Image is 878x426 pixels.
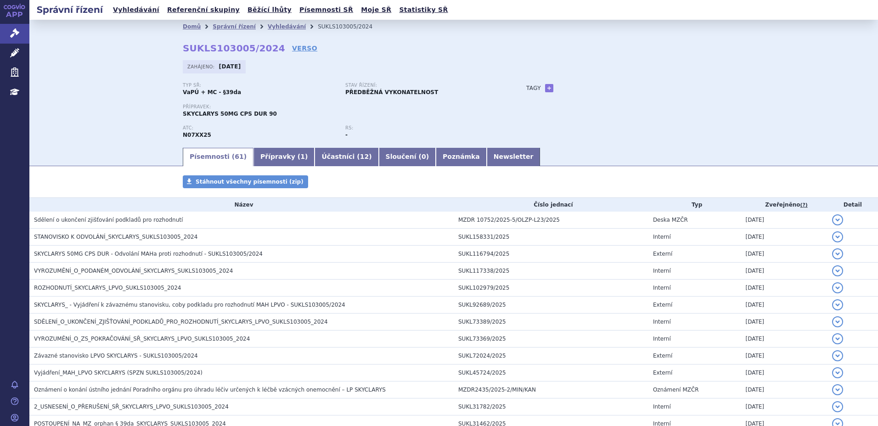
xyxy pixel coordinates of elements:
[832,265,843,276] button: detail
[827,198,878,212] th: Detail
[741,364,827,381] td: [DATE]
[526,83,541,94] h3: Tagy
[292,44,317,53] a: VERSO
[454,229,648,246] td: SUKL158331/2025
[454,212,648,229] td: MZDR 10752/2025-5/OLZP-L23/2025
[832,316,843,327] button: detail
[297,4,356,16] a: Písemnosti SŘ
[741,280,827,297] td: [DATE]
[832,401,843,412] button: detail
[268,23,306,30] a: Vyhledávání
[436,148,487,166] a: Poznámka
[29,198,454,212] th: Název
[741,297,827,314] td: [DATE]
[487,148,540,166] a: Newsletter
[183,125,336,131] p: ATC:
[653,353,672,359] span: Externí
[219,63,241,70] strong: [DATE]
[396,4,450,16] a: Statistiky SŘ
[196,179,304,185] span: Stáhnout všechny písemnosti (zip)
[245,4,294,16] a: Běžící lhůty
[832,299,843,310] button: detail
[454,314,648,331] td: SUKL73389/2025
[187,63,216,70] span: Zahájeno:
[832,333,843,344] button: detail
[34,268,233,274] span: VYROZUMĚNÍ_O_PODANÉM_ODVOLÁNÍ_SKYCLARYS_SUKLS103005_2024
[300,153,305,160] span: 1
[360,153,369,160] span: 12
[454,364,648,381] td: SUKL45724/2025
[741,381,827,398] td: [DATE]
[454,331,648,348] td: SUKL73369/2025
[454,263,648,280] td: SUKL117338/2025
[832,282,843,293] button: detail
[183,43,285,54] strong: SUKLS103005/2024
[454,280,648,297] td: SUKL102979/2025
[454,381,648,398] td: MZDR2435/2025-2/MIN/KAN
[183,104,508,110] p: Přípravek:
[832,248,843,259] button: detail
[832,367,843,378] button: detail
[183,23,201,30] a: Domů
[648,198,741,212] th: Typ
[653,285,671,291] span: Interní
[653,336,671,342] span: Interní
[345,89,438,95] strong: PŘEDBĚŽNÁ VYKONATELNOST
[454,348,648,364] td: SUKL72024/2025
[183,132,211,138] strong: OMAVELOXOLON
[345,132,348,138] strong: -
[741,331,827,348] td: [DATE]
[183,111,277,117] span: SKYCLARYS 50MG CPS DUR 90
[454,246,648,263] td: SUKL116794/2025
[235,153,243,160] span: 61
[741,229,827,246] td: [DATE]
[34,404,229,410] span: 2_USNESENÍ_O_PŘERUŠENÍ_SŘ_SKYCLARYS_LPVO_SUKLS103005_2024
[34,336,250,342] span: VYROZUMĚNÍ_O_ZS_POKRAČOVÁNÍ_SŘ_SKYCLARYS_LPVO_SUKLS103005_2024
[29,3,110,16] h2: Správní řízení
[318,20,384,34] li: SUKLS103005/2024
[183,175,308,188] a: Stáhnout všechny písemnosti (zip)
[454,297,648,314] td: SUKL92689/2025
[653,319,671,325] span: Interní
[741,348,827,364] td: [DATE]
[741,263,827,280] td: [DATE]
[213,23,256,30] a: Správní řízení
[34,285,181,291] span: ROZHODNUTÍ_SKYCLARYS_LPVO_SUKLS103005_2024
[34,353,198,359] span: Závazné stanovisko LPVO SKYCLARYS - SUKLS103005/2024
[422,153,426,160] span: 0
[832,231,843,242] button: detail
[832,350,843,361] button: detail
[653,217,688,223] span: Deska MZČR
[653,404,671,410] span: Interní
[653,268,671,274] span: Interní
[183,148,253,166] a: Písemnosti (61)
[110,4,162,16] a: Vyhledávání
[545,84,553,92] a: +
[164,4,242,16] a: Referenční skupiny
[358,4,394,16] a: Moje SŘ
[741,398,827,415] td: [DATE]
[653,370,672,376] span: Externí
[34,370,203,376] span: Vyjádření_MAH_LPVO SKYCLARYS (SPZN SUKLS103005/2024)
[34,251,263,257] span: SKYCLARYS 50MG CPS DUR - Odvolání MAHa proti rozhodnutí - SUKLS103005/2024
[653,302,672,308] span: Externí
[34,217,183,223] span: Sdělení o ukončení zjišťování podkladů pro rozhodnutí
[34,387,386,393] span: Oznámení o konání ústního jednání Poradního orgánu pro úhradu léčiv určených k léčbě vzácných one...
[741,246,827,263] td: [DATE]
[832,214,843,225] button: detail
[454,398,648,415] td: SUKL31782/2025
[379,148,436,166] a: Sloučení (0)
[34,234,197,240] span: STANOVISKO K ODVOLÁNÍ_SKYCLARYS_SUKLS103005_2024
[183,89,241,95] strong: VaPÚ + MC - §39da
[253,148,315,166] a: Přípravky (1)
[653,387,699,393] span: Oznámení MZČR
[741,314,827,331] td: [DATE]
[345,125,499,131] p: RS:
[34,302,345,308] span: SKYCLARYS_ - Vyjádření k závaznému stanovisku, coby podkladu pro rozhodnutí MAH LPVO - SUKLS10300...
[832,384,843,395] button: detail
[653,234,671,240] span: Interní
[800,202,808,208] abbr: (?)
[34,319,328,325] span: SDĚLENÍ_O_UKONČENÍ_ZJIŠŤOVÁNÍ_PODKLADŮ_PRO_ROZHODNUTÍ_SKYCLARYS_LPVO_SUKLS103005_2024
[454,198,648,212] th: Číslo jednací
[741,198,827,212] th: Zveřejněno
